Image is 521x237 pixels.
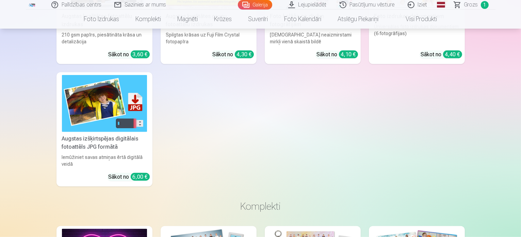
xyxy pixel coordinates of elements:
a: Krūzes [206,10,240,29]
a: Magnēti [169,10,206,29]
div: Sākot no [421,50,462,59]
div: Iemūžiniet savas atmiņas ērtā digitālā veidā [59,154,150,167]
div: 6,00 € [131,173,150,181]
div: Universālas foto izdrukas dokumentiem (6 fotogrāfijas) [372,23,462,45]
div: Augstas izšķirtspējas digitālais fotoattēls JPG formātā [59,135,150,151]
div: Sākot no [317,50,358,59]
img: Augstas izšķirtspējas digitālais fotoattēls JPG formātā [62,75,147,132]
a: Atslēgu piekariņi [330,10,387,29]
div: Sākot no [109,173,150,181]
a: Suvenīri [240,10,276,29]
a: Visi produkti [387,10,445,29]
div: Sākot no [213,50,254,59]
div: 4,10 € [339,50,358,58]
div: 4,40 € [443,50,462,58]
span: 1 [481,1,489,9]
div: 210 gsm papīrs, piesātināta krāsa un detalizācija [59,31,150,45]
div: [DEMOGRAPHIC_DATA] neaizmirstami mirkļi vienā skaistā bildē [267,31,358,45]
div: 4,30 € [235,50,254,58]
img: /fa1 [29,3,36,7]
div: Spilgtas krāsas uz Fuji Film Crystal fotopapīra [163,31,254,45]
h3: Komplekti [62,200,459,212]
div: 3,60 € [131,50,150,58]
a: Augstas izšķirtspējas digitālais fotoattēls JPG formātāAugstas izšķirtspējas digitālais fotoattēl... [56,72,152,187]
a: Foto kalendāri [276,10,330,29]
div: Sākot no [109,50,150,59]
a: Komplekti [128,10,169,29]
span: Grozs [464,1,478,9]
a: Foto izdrukas [76,10,128,29]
